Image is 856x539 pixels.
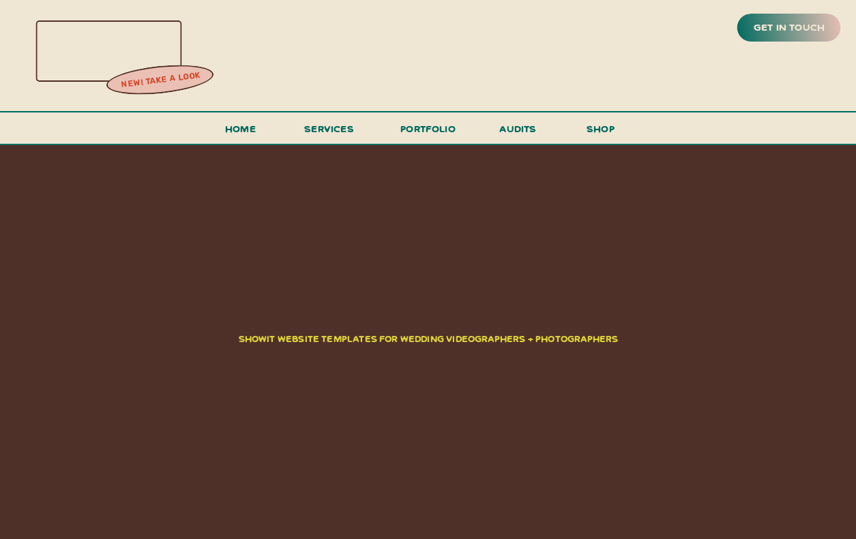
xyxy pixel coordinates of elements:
[304,122,354,135] span: services
[220,120,262,145] a: Home
[568,120,634,144] a: shop
[396,120,460,145] a: portfolio
[301,120,358,145] a: services
[104,67,216,94] a: new! take a look
[751,18,827,37] a: get in touch
[498,120,539,144] a: audits
[179,330,678,358] h2: showit website templates for Wedding Videographers + Photographers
